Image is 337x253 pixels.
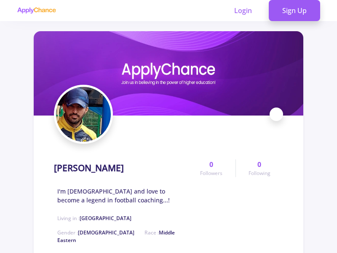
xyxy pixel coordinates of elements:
a: 0Followers [187,159,235,177]
span: Middle Eastern [57,229,175,244]
span: I'm [DEMOGRAPHIC_DATA] and love to become a legend in football coaching...! [57,187,187,205]
span: [GEOGRAPHIC_DATA] [80,215,131,222]
img: Ahmad Kolandi cover image [34,31,303,116]
span: [DEMOGRAPHIC_DATA] [78,229,134,236]
img: Ahmad Kolandi avatar [56,87,111,142]
span: Race : [57,229,175,244]
span: Gender : [57,229,134,236]
a: 0Following [235,159,283,177]
span: 0 [257,159,261,170]
span: 0 [209,159,213,170]
span: Following [249,170,270,177]
span: Living in : [57,215,131,222]
img: applychance logo text only [17,7,56,14]
span: Followers [200,170,222,177]
h1: [PERSON_NAME] [54,163,124,173]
